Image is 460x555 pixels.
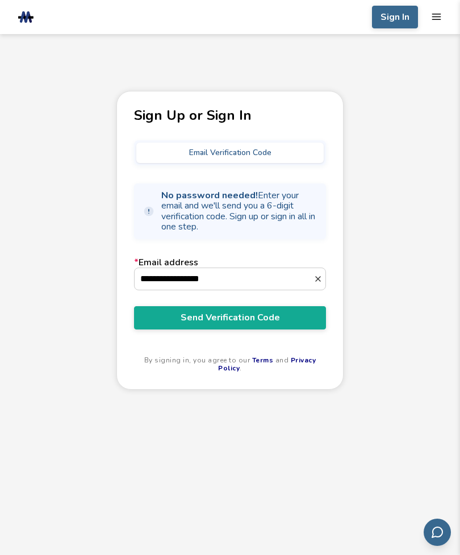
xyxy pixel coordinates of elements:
[252,356,274,365] a: Terms
[136,143,324,163] button: Email Verification Code
[161,189,258,202] strong: No password needed!
[424,519,451,546] button: Send feedback via email
[134,357,326,373] p: By signing in, you agree to our and .
[134,109,326,122] p: Sign Up or Sign In
[134,306,326,329] button: Send Verification Code
[218,356,316,373] a: Privacy Policy
[135,268,313,290] input: *Email address
[143,312,317,323] span: Send Verification Code
[372,6,418,28] button: Sign In
[313,274,325,283] button: *Email address
[161,190,317,232] span: Enter your email and we'll send you a 6-digit verification code. Sign up or sign in all in one step.
[134,257,326,291] label: Email address
[431,11,442,22] button: mobile navigation menu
